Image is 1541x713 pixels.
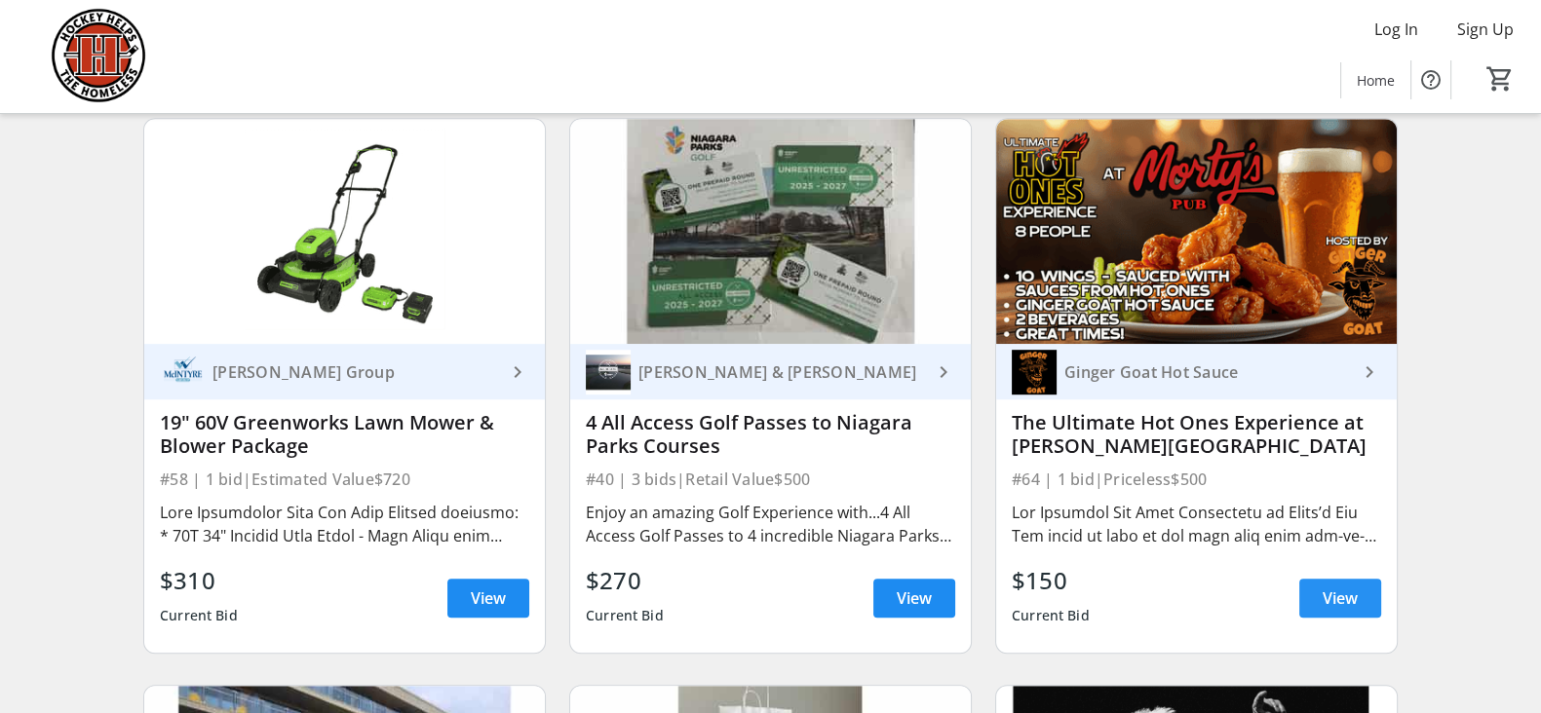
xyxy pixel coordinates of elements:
[586,350,631,394] img: Pat Grobe & Kirsti Carter
[996,344,1397,399] a: Ginger Goat Hot SauceGinger Goat Hot Sauce
[1357,70,1395,91] span: Home
[1012,598,1090,633] div: Current Bid
[570,344,971,399] a: Pat Grobe & Kirsti Carter [PERSON_NAME] & [PERSON_NAME]
[144,119,545,344] img: 19" 60V Greenworks Lawn Mower & Blower Package
[160,598,238,633] div: Current Bid
[1012,411,1381,458] div: The Ultimate Hot Ones Experience at [PERSON_NAME][GEOGRAPHIC_DATA]
[144,344,545,399] a: McIntyre Group[PERSON_NAME] Group
[897,586,932,610] span: View
[160,350,205,394] img: McIntyre Group
[586,411,955,458] div: 4 All Access Golf Passes to Niagara Parks Courses
[996,119,1397,344] img: The Ultimate Hot Ones Experience at Morty’s Pub
[160,501,529,547] div: Lore Ipsumdolor Sita Con Adip Elitsed doeiusmo: * 70T 34" Incidid Utla Etdol - Magn Aliqu enim 7....
[1442,14,1529,45] button: Sign Up
[586,563,664,598] div: $270
[1359,14,1434,45] button: Log In
[873,579,955,618] a: View
[471,586,506,610] span: View
[1057,362,1358,382] div: Ginger Goat Hot Sauce
[1012,501,1381,547] div: Lor Ipsumdol Sit Amet Consectetu ad Elits’d Eiu Tem incid ut labo et dol magn aliq enim adm-ve-q-...
[1323,586,1358,610] span: View
[1299,579,1381,618] a: View
[586,501,955,547] div: Enjoy an amazing Golf Experience with...4 All Access Golf Passes to 4 incredible Niagara Parks Co...
[586,598,664,633] div: Current Bid
[1457,18,1514,41] span: Sign Up
[160,563,238,598] div: $310
[1374,18,1418,41] span: Log In
[205,362,506,382] div: [PERSON_NAME] Group
[1341,62,1410,98] a: Home
[160,411,529,458] div: 19" 60V Greenworks Lawn Mower & Blower Package
[1483,61,1518,96] button: Cart
[1411,60,1450,99] button: Help
[506,360,529,384] mat-icon: keyboard_arrow_right
[586,466,955,493] div: #40 | 3 bids | Retail Value $500
[631,362,932,382] div: [PERSON_NAME] & [PERSON_NAME]
[160,466,529,493] div: #58 | 1 bid | Estimated Value $720
[1012,466,1381,493] div: #64 | 1 bid | Priceless $500
[570,119,971,344] img: 4 All Access Golf Passes to Niagara Parks Courses
[1358,360,1381,384] mat-icon: keyboard_arrow_right
[1012,350,1057,394] img: Ginger Goat Hot Sauce
[1012,563,1090,598] div: $150
[932,360,955,384] mat-icon: keyboard_arrow_right
[12,8,185,105] img: Hockey Helps the Homeless's Logo
[447,579,529,618] a: View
